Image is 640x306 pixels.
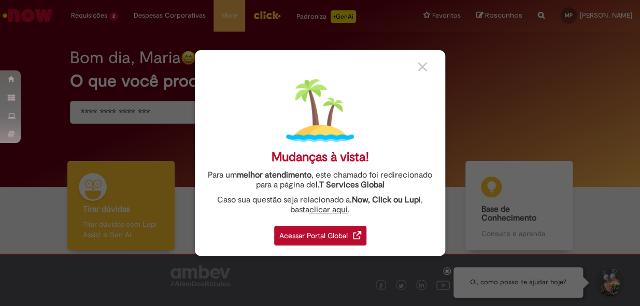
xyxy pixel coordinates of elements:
[237,170,311,180] strong: melhor atendimento
[286,77,354,144] img: island.png
[203,195,437,215] div: Caso sua questão seja relacionado a , basta .
[350,195,421,205] strong: .Now, Click ou Lupi
[316,174,385,190] a: I.T Services Global
[353,231,361,239] img: redirect_link.png
[309,199,348,215] a: clicar aqui
[274,220,366,245] a: Acessar Portal Global
[418,62,427,71] img: close_button_grey.png
[272,150,369,165] div: Mudanças à vista!
[274,226,366,245] div: Acessar Portal Global
[203,170,437,190] div: Para um , este chamado foi redirecionado para a página de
